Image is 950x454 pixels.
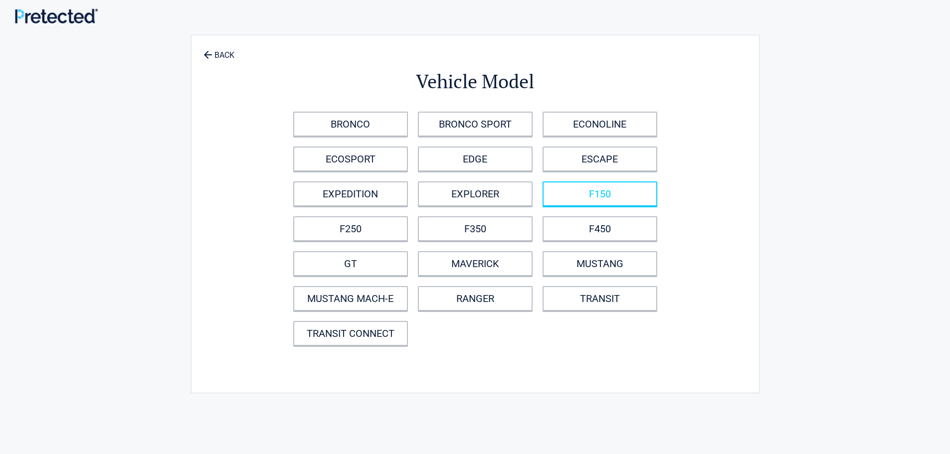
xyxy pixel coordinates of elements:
a: EXPLORER [418,181,533,206]
h2: Vehicle Model [246,69,704,94]
a: GT [293,251,408,276]
a: F150 [543,181,657,206]
a: MUSTANG [543,251,657,276]
a: ESCAPE [543,147,657,171]
a: BRONCO SPORT [418,112,533,137]
a: ECOSPORT [293,147,408,171]
a: EDGE [418,147,533,171]
a: F350 [418,216,533,241]
a: RANGER [418,286,533,311]
a: F450 [543,216,657,241]
a: EXPEDITION [293,181,408,206]
a: ECONOLINE [543,112,657,137]
a: F250 [293,216,408,241]
a: BACK [201,42,236,59]
img: Main Logo [15,8,98,23]
a: TRANSIT [543,286,657,311]
a: TRANSIT CONNECT [293,321,408,346]
a: BRONCO [293,112,408,137]
a: MUSTANG MACH-E [293,286,408,311]
a: MAVERICK [418,251,533,276]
